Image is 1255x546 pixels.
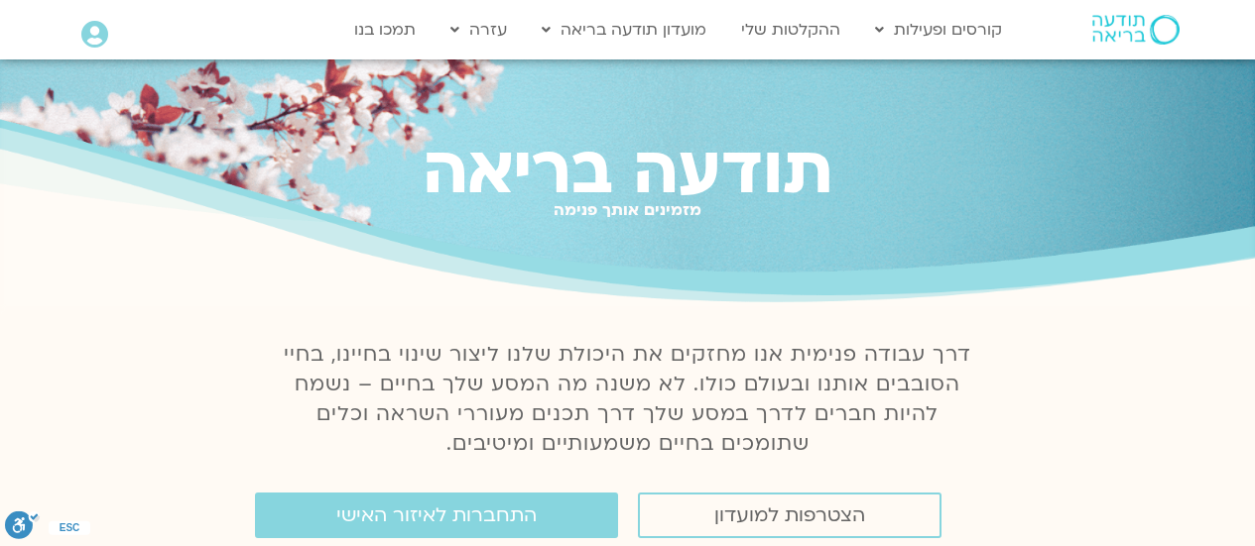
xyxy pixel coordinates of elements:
[714,504,865,526] span: הצטרפות למועדון
[255,492,618,538] a: התחברות לאיזור האישי
[1092,15,1180,45] img: תודעה בריאה
[731,11,850,49] a: ההקלטות שלי
[273,340,983,459] p: דרך עבודה פנימית אנו מחזקים את היכולת שלנו ליצור שינוי בחיינו, בחיי הסובבים אותנו ובעולם כולו. לא...
[440,11,517,49] a: עזרה
[344,11,426,49] a: תמכו בנו
[638,492,941,538] a: הצטרפות למועדון
[865,11,1012,49] a: קורסים ופעילות
[336,504,537,526] span: התחברות לאיזור האישי
[532,11,716,49] a: מועדון תודעה בריאה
